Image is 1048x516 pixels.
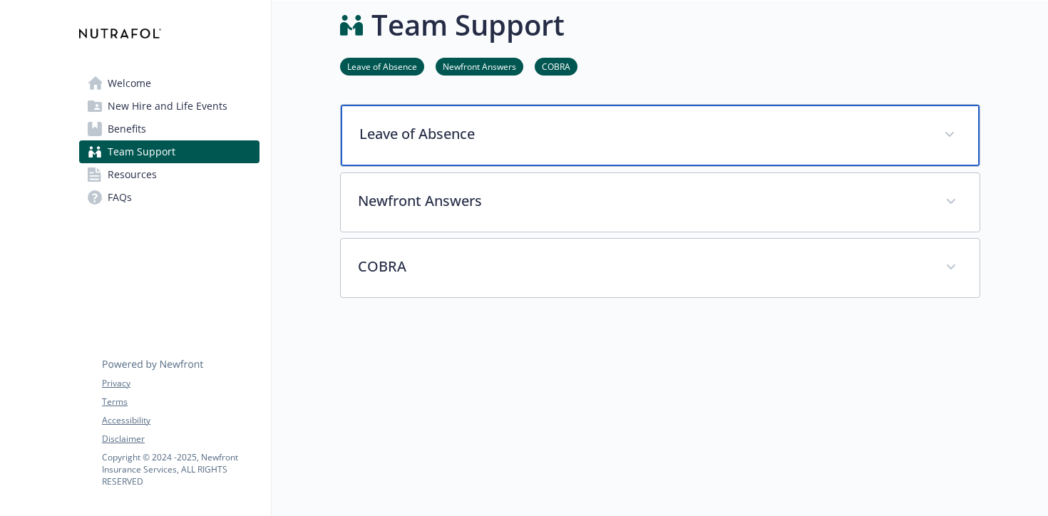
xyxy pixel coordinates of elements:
a: FAQs [79,186,260,209]
span: New Hire and Life Events [108,95,227,118]
div: COBRA [341,239,980,297]
a: Privacy [102,377,259,390]
span: Welcome [108,72,151,95]
span: Resources [108,163,157,186]
a: Welcome [79,72,260,95]
p: COBRA [358,256,928,277]
a: Accessibility [102,414,259,427]
a: Benefits [79,118,260,140]
div: Leave of Absence [341,105,980,166]
span: Team Support [108,140,175,163]
span: Benefits [108,118,146,140]
a: Leave of Absence [340,59,424,73]
a: Resources [79,163,260,186]
a: Team Support [79,140,260,163]
h1: Team Support [371,4,565,46]
p: Copyright © 2024 - 2025 , Newfront Insurance Services, ALL RIGHTS RESERVED [102,451,259,487]
p: Leave of Absence [359,123,927,145]
div: Newfront Answers [341,173,980,232]
a: Newfront Answers [436,59,523,73]
span: FAQs [108,186,132,209]
p: Newfront Answers [358,190,928,212]
a: Disclaimer [102,433,259,445]
a: COBRA [535,59,577,73]
a: New Hire and Life Events [79,95,260,118]
a: Terms [102,396,259,408]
